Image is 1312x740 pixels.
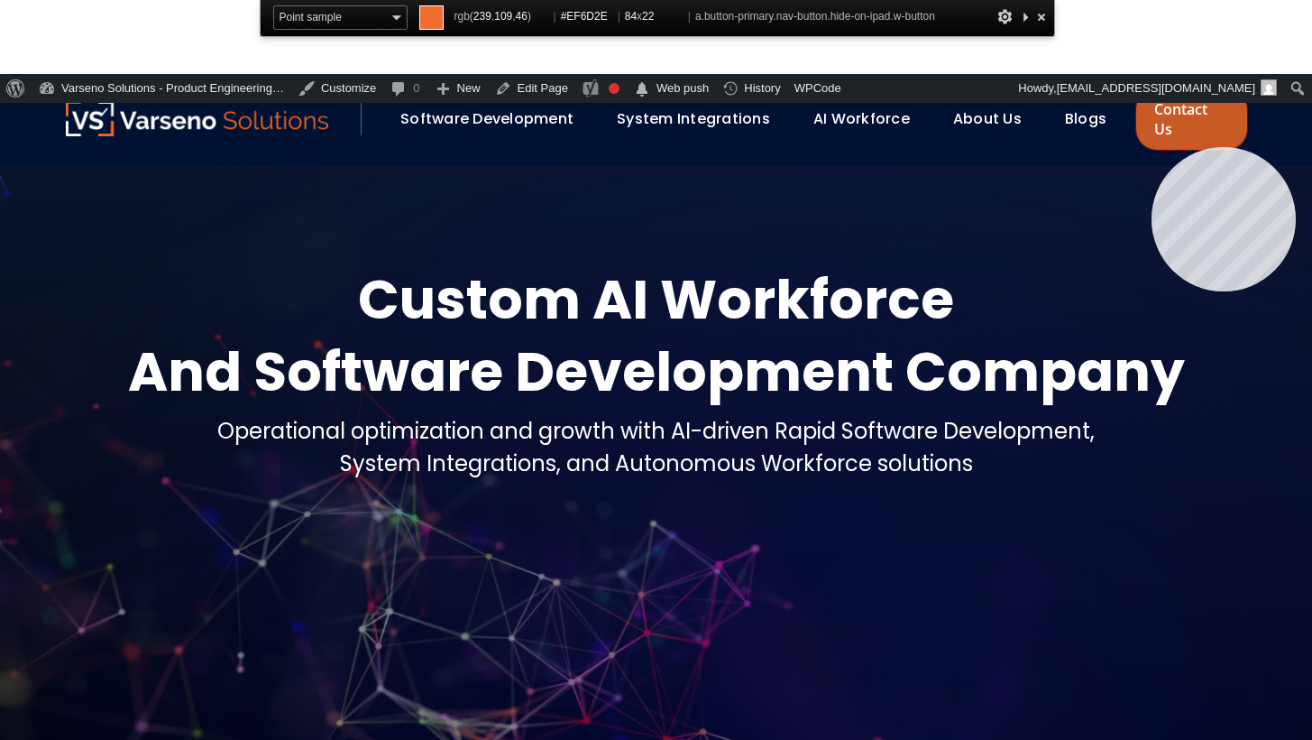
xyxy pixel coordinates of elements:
div: Software Development [391,104,599,134]
div: System Integrations [608,104,795,134]
div: About Us [944,104,1047,134]
div: System Integrations, and Autonomous Workforce solutions [217,448,1095,480]
span: rgb( , , ) [454,5,549,28]
a: Howdy, [1012,74,1284,103]
a: Blogs [1065,108,1106,129]
div: Options [996,5,1014,28]
div: Custom AI Workforce [128,264,1185,336]
span: 109 [494,10,512,23]
a: History [716,74,787,103]
a: System Integrations [617,108,770,129]
span: | [554,10,556,23]
span:  [633,77,651,102]
span: Web push [656,74,709,103]
img: Varseno Solutions – Product Engineering & IT Services [66,101,329,136]
span: 46 [516,10,528,23]
span: [EMAIL_ADDRESS][DOMAIN_NAME] [1057,81,1255,95]
span: a [695,5,935,28]
a: Edit Page [488,74,575,103]
span: .button-primary.nav-button.hide-on-ipad.w-button [702,10,935,23]
a: Software Development [400,108,573,129]
span: 239 [473,10,491,23]
span: | [688,10,691,23]
div: And Software Development Company [128,336,1185,408]
a: Varseno Solutions - Product Engineering… [32,74,291,103]
a: Go to web push dashboard [627,74,716,103]
a: WPCode [788,74,849,103]
a: Varseno Solutions – Product Engineering & IT Services [66,101,329,137]
div: Blogs [1056,104,1132,134]
span: New [457,74,481,103]
a: AI Workforce [813,108,910,129]
span: x [625,5,684,28]
span: 0 [413,74,419,103]
a: About Us [953,108,1022,129]
div: AI Workforce [804,104,935,134]
span: 84 [625,10,637,23]
span: | [618,10,620,23]
span: #EF6D2E [561,5,613,28]
div: Needs improvement [609,83,619,94]
a: Contact Us [1136,88,1246,150]
div: Collapse This Panel [1018,5,1032,28]
div: Operational optimization and growth with AI-driven Rapid Software Development, [217,415,1095,448]
span: 22 [642,10,654,23]
div: Close and Stop Picking [1032,5,1051,28]
a: Customize [291,74,383,103]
